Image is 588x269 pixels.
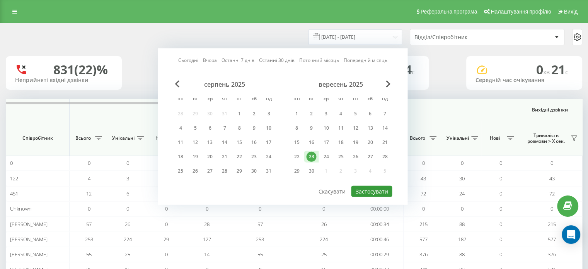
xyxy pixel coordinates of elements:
div: чт 18 вер 2025 р. [333,137,348,148]
span: 0 [165,251,168,258]
div: вт 16 вер 2025 р. [304,137,319,148]
div: пт 29 серп 2025 р. [232,165,247,177]
div: пн 25 серп 2025 р. [173,165,188,177]
div: ср 10 вер 2025 р. [319,122,333,134]
span: 253 [256,236,264,243]
span: Previous Month [175,81,179,87]
div: чт 21 серп 2025 р. [217,151,232,163]
span: 253 [85,236,93,243]
div: 21 [380,137,390,147]
span: c [412,68,415,76]
div: 2 [249,109,259,119]
div: 4 [336,109,346,119]
div: ср 3 вер 2025 р. [319,108,333,120]
span: 12 [86,190,92,197]
span: 0 [165,205,168,212]
div: 5 [350,109,360,119]
div: ср 27 серп 2025 р. [203,165,217,177]
span: 215 [419,221,428,228]
span: 215 [548,221,556,228]
span: 0 [499,251,502,258]
div: сб 30 серп 2025 р. [247,165,261,177]
div: 22 [234,152,244,162]
abbr: понеділок [291,94,302,105]
span: 0 [126,159,129,166]
span: 0 [88,205,90,212]
div: чт 11 вер 2025 р. [333,122,348,134]
td: 00:00:46 [356,232,404,247]
div: сб 20 вер 2025 р. [363,137,377,148]
div: пт 26 вер 2025 р. [348,151,363,163]
span: 0 [536,61,551,78]
div: 15 [291,137,302,147]
div: 12 [190,137,200,147]
span: 57 [86,221,92,228]
div: 9 [306,123,316,133]
span: 0 [206,205,208,212]
div: нд 3 серп 2025 р. [261,108,276,120]
div: 27 [205,166,215,176]
div: чт 14 серп 2025 р. [217,137,232,148]
td: 00:00:29 [356,247,404,262]
div: 28 [220,166,230,176]
span: 29 [164,236,169,243]
div: 9 [249,123,259,133]
div: 3 [264,109,274,119]
div: сб 23 серп 2025 р. [247,151,261,163]
div: пн 8 вер 2025 р. [289,122,304,134]
span: 376 [419,251,428,258]
span: 0 [551,205,553,212]
div: пн 29 вер 2025 р. [289,165,304,177]
span: 122 [10,175,18,182]
span: 4 [88,175,90,182]
abbr: неділя [379,94,390,105]
div: пн 1 вер 2025 р. [289,108,304,120]
div: пн 22 вер 2025 р. [289,151,304,163]
div: 14 [380,123,390,133]
div: 4 [176,123,186,133]
span: 0 [499,159,502,166]
div: вт 9 вер 2025 р. [304,122,319,134]
abbr: середа [320,94,332,105]
div: 13 [205,137,215,147]
span: 577 [548,236,556,243]
div: Середній час очікування [476,77,573,84]
div: пт 5 вер 2025 р. [348,108,363,120]
span: Нові [151,135,170,141]
div: 17 [264,137,274,147]
a: Поточний місяць [299,57,339,64]
div: Відділ/Співробітник [414,34,507,41]
div: сб 6 вер 2025 р. [363,108,377,120]
div: пт 1 серп 2025 р. [232,108,247,120]
div: чт 28 серп 2025 р. [217,165,232,177]
span: 55 [257,251,263,258]
span: 0 [499,205,502,212]
div: серпень 2025 [173,81,276,88]
div: сб 2 серп 2025 р. [247,108,261,120]
div: 3 [321,109,331,119]
div: 20 [205,152,215,162]
span: 25 [321,251,327,258]
div: чт 25 вер 2025 р. [333,151,348,163]
div: пт 15 серп 2025 р. [232,137,247,148]
div: вт 2 вер 2025 р. [304,108,319,120]
span: Налаштування профілю [491,9,551,15]
div: 26 [350,152,360,162]
span: Вихід [564,9,578,15]
div: 831 (22)% [53,62,108,77]
div: ср 24 вер 2025 р. [319,151,333,163]
span: c [565,68,568,76]
span: 0 [499,236,502,243]
span: 224 [124,236,132,243]
span: Всього [73,135,93,141]
div: 11 [176,137,186,147]
span: 0 [422,205,425,212]
div: 6 [365,109,375,119]
div: 18 [176,152,186,162]
div: 6 [205,123,215,133]
div: нд 21 вер 2025 р. [377,137,392,148]
div: вт 26 серп 2025 р. [188,165,203,177]
div: пт 12 вер 2025 р. [348,122,363,134]
abbr: неділя [263,94,274,105]
span: [PERSON_NAME] [10,251,48,258]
